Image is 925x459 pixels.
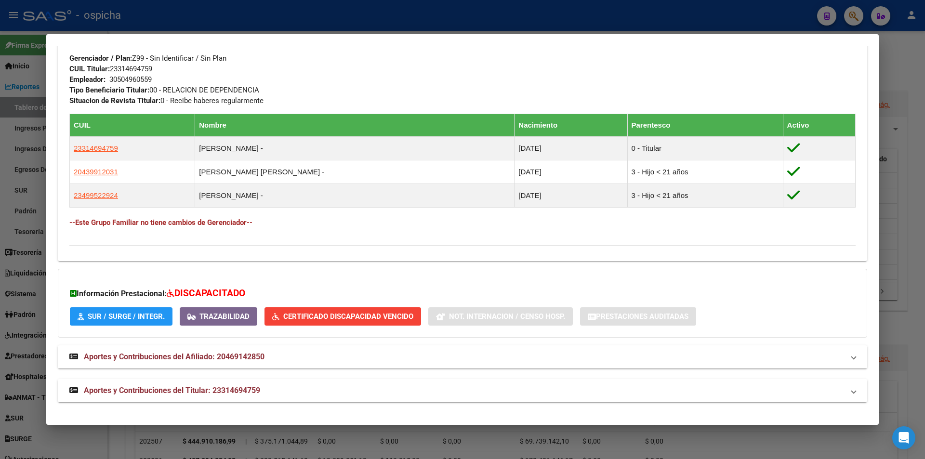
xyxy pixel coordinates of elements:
div: Open Intercom Messenger [892,426,915,449]
button: Certificado Discapacidad Vencido [264,307,421,325]
span: Trazabilidad [199,313,250,321]
th: Parentesco [627,114,783,136]
strong: Situacion de Revista Titular: [69,96,160,105]
span: Aportes y Contribuciones del Afiliado: 20469142850 [84,352,264,361]
span: Aportes y Contribuciones del Titular: 23314694759 [84,386,260,395]
span: DISCAPACITADO [174,288,245,299]
td: [PERSON_NAME] [PERSON_NAME] - [195,160,515,184]
strong: CUIL Titular: [69,65,110,73]
div: 30504960559 [109,74,152,85]
strong: Empleador: [69,75,106,84]
span: SUR / SURGE / INTEGR. [88,313,165,321]
strong: Gerenciador / Plan: [69,54,132,63]
mat-expansion-panel-header: Aportes y Contribuciones del Titular: 23314694759 [58,379,867,402]
td: [PERSON_NAME] - [195,136,515,160]
h4: --Este Grupo Familiar no tiene cambios de Gerenciador-- [69,217,856,228]
h3: Información Prestacional: [70,287,855,301]
th: CUIL [70,114,195,136]
th: Nombre [195,114,515,136]
span: 0 - Recibe haberes regularmente [69,96,264,105]
span: 00 - RELACION DE DEPENDENCIA [69,86,259,94]
th: Nacimiento [515,114,627,136]
td: 0 - Titular [627,136,783,160]
span: Z99 - Sin Identificar / Sin Plan [69,54,226,63]
span: Prestaciones Auditadas [596,313,688,321]
td: [DATE] [515,136,627,160]
td: 3 - Hijo < 21 años [627,184,783,207]
span: 23314694759 [69,65,152,73]
th: Activo [783,114,855,136]
strong: Tipo Beneficiario Titular: [69,86,149,94]
button: Not. Internacion / Censo Hosp. [428,307,573,325]
td: 3 - Hijo < 21 años [627,160,783,184]
mat-expansion-panel-header: Aportes y Contribuciones del Afiliado: 20469142850 [58,345,867,368]
span: Certificado Discapacidad Vencido [283,313,413,321]
button: Trazabilidad [180,307,257,325]
span: 23499522924 [74,191,118,199]
button: Prestaciones Auditadas [580,307,696,325]
td: [PERSON_NAME] - [195,184,515,207]
button: SUR / SURGE / INTEGR. [70,307,172,325]
span: 23314694759 [74,144,118,152]
td: [DATE] [515,184,627,207]
span: 20439912031 [74,168,118,176]
td: [DATE] [515,160,627,184]
span: Not. Internacion / Censo Hosp. [449,313,565,321]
